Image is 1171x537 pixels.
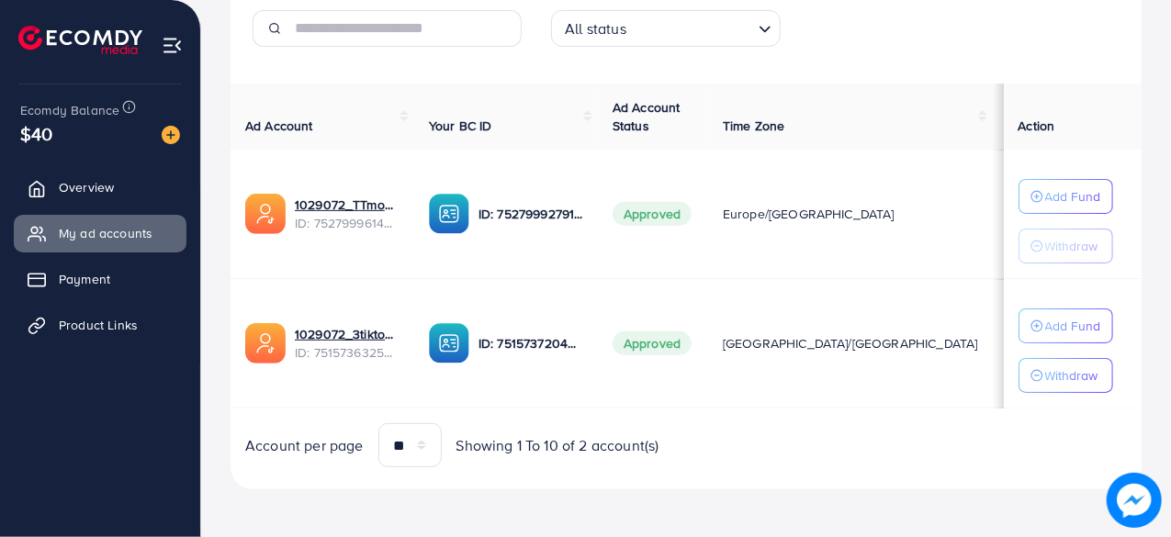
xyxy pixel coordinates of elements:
[14,215,186,252] a: My ad accounts
[429,194,469,234] img: ic-ba-acc.ded83a64.svg
[1019,179,1113,214] button: Add Fund
[20,101,119,119] span: Ecomdy Balance
[613,331,692,355] span: Approved
[162,126,180,144] img: image
[59,178,114,196] span: Overview
[245,117,313,135] span: Ad Account
[479,332,583,354] p: ID: 7515737204606648321
[295,196,400,233] div: <span class='underline'>1029072_TTmonigrow_1752749004212</span></br>7527999614847467521
[18,26,142,54] img: logo
[295,214,400,232] span: ID: 7527999614847467521
[723,205,895,223] span: Europe/[GEOGRAPHIC_DATA]
[295,325,400,363] div: <span class='underline'>1029072_3tiktok_1749893989137</span></br>7515736325211996168
[479,203,583,225] p: ID: 7527999279103574032
[1019,358,1113,393] button: Withdraw
[1045,235,1098,257] p: Withdraw
[1045,364,1098,386] p: Withdraw
[1019,229,1113,263] button: Withdraw
[1045,315,1101,337] p: Add Fund
[613,98,681,135] span: Ad Account Status
[561,16,630,42] span: All status
[14,261,186,297] a: Payment
[723,334,978,352] span: [GEOGRAPHIC_DATA]/[GEOGRAPHIC_DATA]
[20,120,52,147] span: $40
[14,307,186,343] a: Product Links
[59,316,138,334] span: Product Links
[162,35,183,56] img: menu
[295,325,400,343] a: 1029072_3tiktok_1749893989137
[1019,308,1113,343] button: Add Fund
[551,10,781,47] div: Search for option
[295,343,400,362] span: ID: 7515736325211996168
[429,117,492,135] span: Your BC ID
[429,323,469,364] img: ic-ba-acc.ded83a64.svg
[59,270,110,288] span: Payment
[632,12,751,42] input: Search for option
[295,196,400,214] a: 1029072_TTmonigrow_1752749004212
[1045,185,1101,207] p: Add Fund
[1019,117,1055,135] span: Action
[456,435,659,456] span: Showing 1 To 10 of 2 account(s)
[245,194,286,234] img: ic-ads-acc.e4c84228.svg
[245,435,364,456] span: Account per page
[1107,473,1162,528] img: image
[59,224,152,242] span: My ad accounts
[14,169,186,206] a: Overview
[613,202,692,226] span: Approved
[723,117,784,135] span: Time Zone
[245,323,286,364] img: ic-ads-acc.e4c84228.svg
